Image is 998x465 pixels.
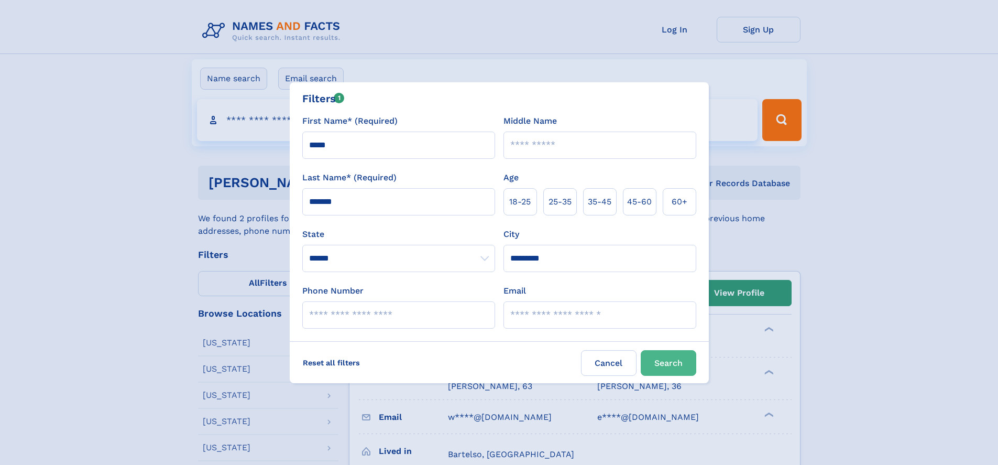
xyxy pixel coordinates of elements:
[503,228,519,241] label: City
[302,285,364,297] label: Phone Number
[503,285,526,297] label: Email
[627,196,652,208] span: 45‑60
[302,91,345,106] div: Filters
[588,196,611,208] span: 35‑45
[302,115,398,127] label: First Name* (Required)
[641,350,696,376] button: Search
[509,196,531,208] span: 18‑25
[302,228,495,241] label: State
[302,171,397,184] label: Last Name* (Required)
[581,350,637,376] label: Cancel
[549,196,572,208] span: 25‑35
[672,196,687,208] span: 60+
[503,171,519,184] label: Age
[296,350,367,375] label: Reset all filters
[503,115,557,127] label: Middle Name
